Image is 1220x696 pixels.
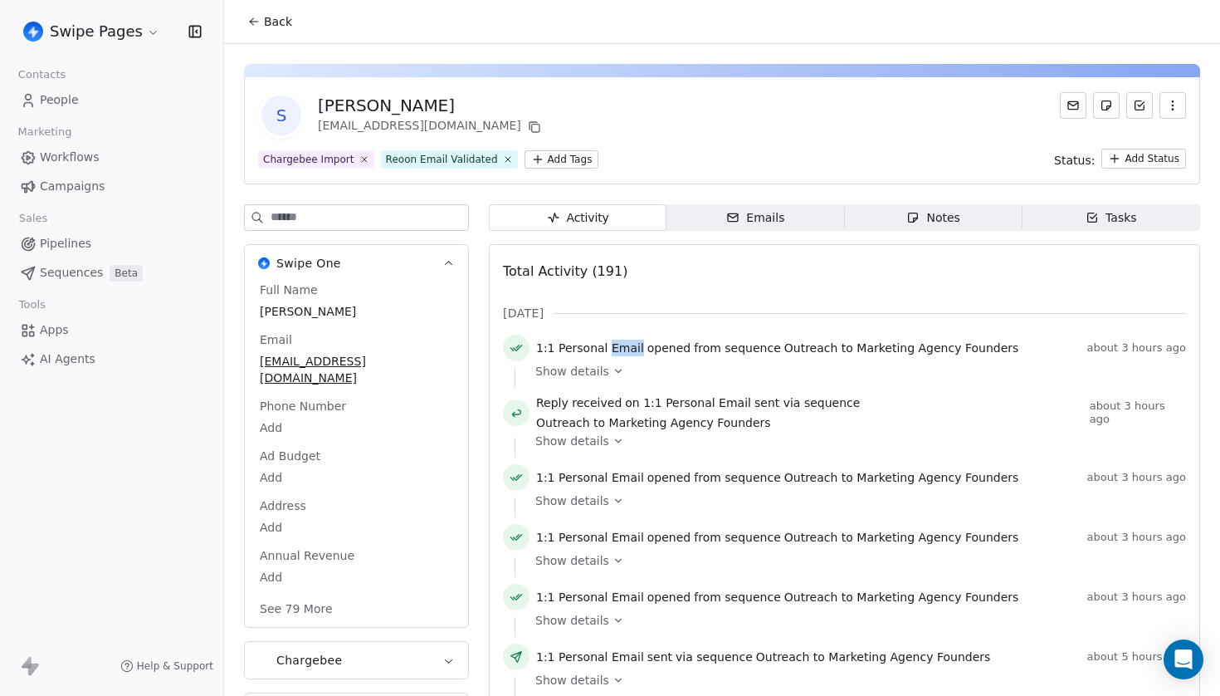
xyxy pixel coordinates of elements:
button: ChargebeeChargebee [245,642,468,679]
span: Annual Revenue [256,547,358,564]
span: 1:1 Personal Email [536,469,644,486]
span: about 3 hours ago [1090,399,1186,426]
a: Show details [535,433,1174,449]
span: AI Agents [40,350,95,368]
a: Help & Support [120,659,213,673]
span: Full Name [256,282,321,298]
a: Campaigns [13,173,210,200]
span: Apps [40,321,69,339]
a: Show details [535,612,1174,629]
span: Outreach to Marketing Agency Founders [784,529,1019,546]
span: Ad Budget [256,448,324,464]
span: about 5 hours ago [1087,650,1186,664]
span: Tools [12,292,52,317]
span: Add [260,469,453,486]
span: on 1:1 Personal Email [625,395,751,411]
a: People [13,86,210,114]
span: 1:1 Personal Email [536,529,644,546]
button: Swipe Pages [20,17,163,46]
div: Tasks [1086,209,1137,227]
div: Open Intercom Messenger [1164,640,1203,679]
span: Swipe Pages [50,21,143,42]
span: Add [260,569,453,586]
span: Show details [535,363,609,380]
span: opened [647,469,691,486]
span: Marketing [11,120,79,145]
span: Sequences [40,264,103,282]
span: [PERSON_NAME] [260,303,453,320]
span: Status: [1054,152,1095,169]
a: Workflows [13,144,210,171]
a: Show details [535,493,1174,509]
span: Email [256,331,295,348]
span: Sales [12,206,55,231]
span: Add [260,419,453,436]
span: [DATE] [503,305,544,321]
span: S [261,96,301,135]
span: about 3 hours ago [1087,591,1186,604]
img: user_01J93QE9VH11XXZQZDP4TWZEES.jpg [23,22,43,42]
span: sent [647,649,672,665]
div: [EMAIL_ADDRESS][DOMAIN_NAME] [318,117,544,137]
span: Outreach to Marketing Agency Founders [784,340,1019,356]
div: Emails [726,209,784,227]
a: AI Agents [13,346,210,373]
div: Chargebee Import [263,152,354,167]
span: opened [647,340,691,356]
span: from sequence [694,529,781,546]
a: Apps [13,316,210,344]
span: Show details [535,612,609,629]
span: Show details [535,552,609,569]
span: about 3 hours ago [1087,341,1186,355]
span: from sequence [694,589,781,605]
span: Swipe One [276,255,341,272]
button: Back [237,7,302,37]
span: Campaigns [40,178,105,195]
span: Show details [535,493,609,509]
div: Notes [906,209,959,227]
button: Swipe OneSwipe One [245,245,468,282]
span: Show details [535,672,609,689]
span: 1:1 Personal Email [536,589,644,605]
div: Reoon Email Validated [386,152,498,167]
span: Chargebee [276,652,343,669]
span: opened [647,589,691,605]
span: Pipelines [40,235,91,252]
a: Show details [535,672,1174,689]
span: [EMAIL_ADDRESS][DOMAIN_NAME] [260,353,453,386]
span: People [40,91,79,109]
div: Swipe OneSwipe One [245,282,468,627]
a: Pipelines [13,230,210,257]
span: Show details [535,433,609,449]
span: sent via sequence [754,395,860,411]
span: Workflows [40,149,100,166]
a: Show details [535,552,1174,569]
img: Swipe One [258,257,270,269]
span: about 3 hours ago [1087,531,1186,544]
button: Add Status [1101,149,1186,169]
span: from sequence [694,469,781,486]
button: See 79 More [250,594,343,624]
span: Contacts [11,62,73,87]
span: opened [647,529,691,546]
span: Help & Support [137,659,213,673]
span: Outreach to Marketing Agency Founders [784,589,1019,605]
a: Show details [535,363,1174,380]
span: Total Activity (191) [503,263,627,279]
span: Outreach to Marketing Agency Founders [756,649,991,665]
button: Add Tags [525,150,599,169]
a: SequencesBeta [13,259,210,287]
span: via sequence [676,649,753,665]
span: Reply received [536,395,622,411]
span: Address [256,497,310,514]
img: Chargebee [258,654,270,666]
span: Outreach to Marketing Agency Founders [784,469,1019,486]
span: Phone Number [256,398,349,414]
span: 1:1 Personal Email [536,340,644,356]
span: 1:1 Personal Email [536,649,644,665]
span: Outreach to Marketing Agency Founders [536,414,771,431]
span: Beta [110,265,143,282]
span: about 3 hours ago [1087,471,1186,484]
div: [PERSON_NAME] [318,94,544,117]
span: from sequence [694,340,781,356]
